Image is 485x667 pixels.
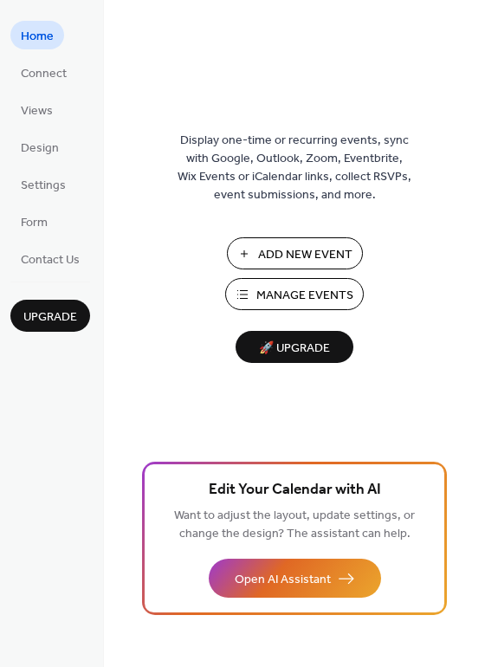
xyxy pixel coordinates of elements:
[209,559,381,598] button: Open AI Assistant
[227,237,363,269] button: Add New Event
[10,133,69,161] a: Design
[10,21,64,49] a: Home
[21,65,67,83] span: Connect
[256,287,353,305] span: Manage Events
[236,331,353,363] button: 🚀 Upgrade
[178,132,411,204] span: Display one-time or recurring events, sync with Google, Outlook, Zoom, Eventbrite, Wix Events or ...
[10,300,90,332] button: Upgrade
[21,102,53,120] span: Views
[21,139,59,158] span: Design
[10,244,90,273] a: Contact Us
[209,478,381,502] span: Edit Your Calendar with AI
[23,308,77,327] span: Upgrade
[21,214,48,232] span: Form
[235,571,331,589] span: Open AI Assistant
[246,337,343,360] span: 🚀 Upgrade
[10,170,76,198] a: Settings
[21,251,80,269] span: Contact Us
[21,177,66,195] span: Settings
[225,278,364,310] button: Manage Events
[258,246,352,264] span: Add New Event
[21,28,54,46] span: Home
[10,207,58,236] a: Form
[10,95,63,124] a: Views
[174,504,415,546] span: Want to adjust the layout, update settings, or change the design? The assistant can help.
[10,58,77,87] a: Connect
